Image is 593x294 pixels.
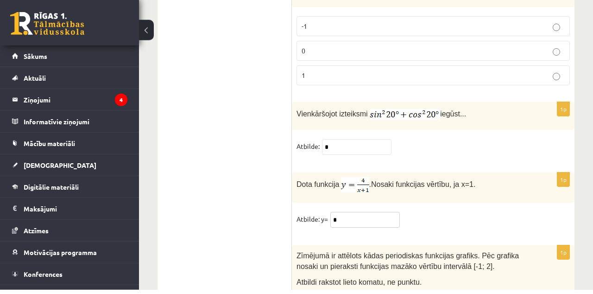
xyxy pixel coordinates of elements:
[341,181,369,197] img: AQu9O3Pfbz4EAAAAAElFTkSuQmCC
[12,115,127,136] a: Informatīvie ziņojumi
[557,106,570,121] p: 1p
[12,202,127,224] a: Maksājumi
[12,246,127,267] a: Motivācijas programma
[24,115,127,136] legend: Informatīvie ziņojumi
[12,93,127,115] a: Ziņojumi4
[24,78,46,86] span: Aktuāli
[12,50,127,71] a: Sākums
[296,185,340,192] span: Dota funkcija
[553,28,560,35] input: -1
[440,114,466,122] span: iegūst...
[24,230,49,239] span: Atzīmes
[302,51,305,59] span: 0
[296,282,422,290] span: Atbildi rakstot lieto komatu, ne punktu.
[24,274,63,282] span: Konferences
[557,176,570,191] p: 1p
[370,113,440,124] img: GaZszqxwjqQAAAABJRU5ErkJggg==
[12,268,127,289] a: Konferences
[296,216,328,230] p: Atbilde: y=
[371,185,475,192] span: Nosaki funkcijas vērtību, ja x=1.
[24,202,127,224] legend: Maksājumi
[24,187,79,195] span: Digitālie materiāli
[557,249,570,264] p: 1p
[24,143,75,152] span: Mācību materiāli
[302,26,307,34] span: -1
[296,114,368,122] span: Vienkāršojot izteiksmi
[12,159,127,180] a: [DEMOGRAPHIC_DATA]
[115,98,127,110] i: 4
[12,180,127,202] a: Digitālie materiāli
[12,224,127,245] a: Atzīmes
[10,16,84,39] a: Rīgas 1. Tālmācības vidusskola
[12,137,127,158] a: Mācību materiāli
[553,52,560,60] input: 0
[24,252,97,261] span: Motivācijas programma
[12,71,127,93] a: Aktuāli
[24,56,47,64] span: Sākums
[24,165,96,173] span: [DEMOGRAPHIC_DATA]
[296,143,320,157] p: Atbilde:
[302,75,305,83] span: 1
[369,185,371,192] span: .
[296,256,519,275] span: Zīmējumā ir attēlots kādas periodiskas funkcijas grafiks. Pēc grafika nosaki un pieraksti funkcij...
[553,77,560,84] input: 1
[24,93,127,115] legend: Ziņojumi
